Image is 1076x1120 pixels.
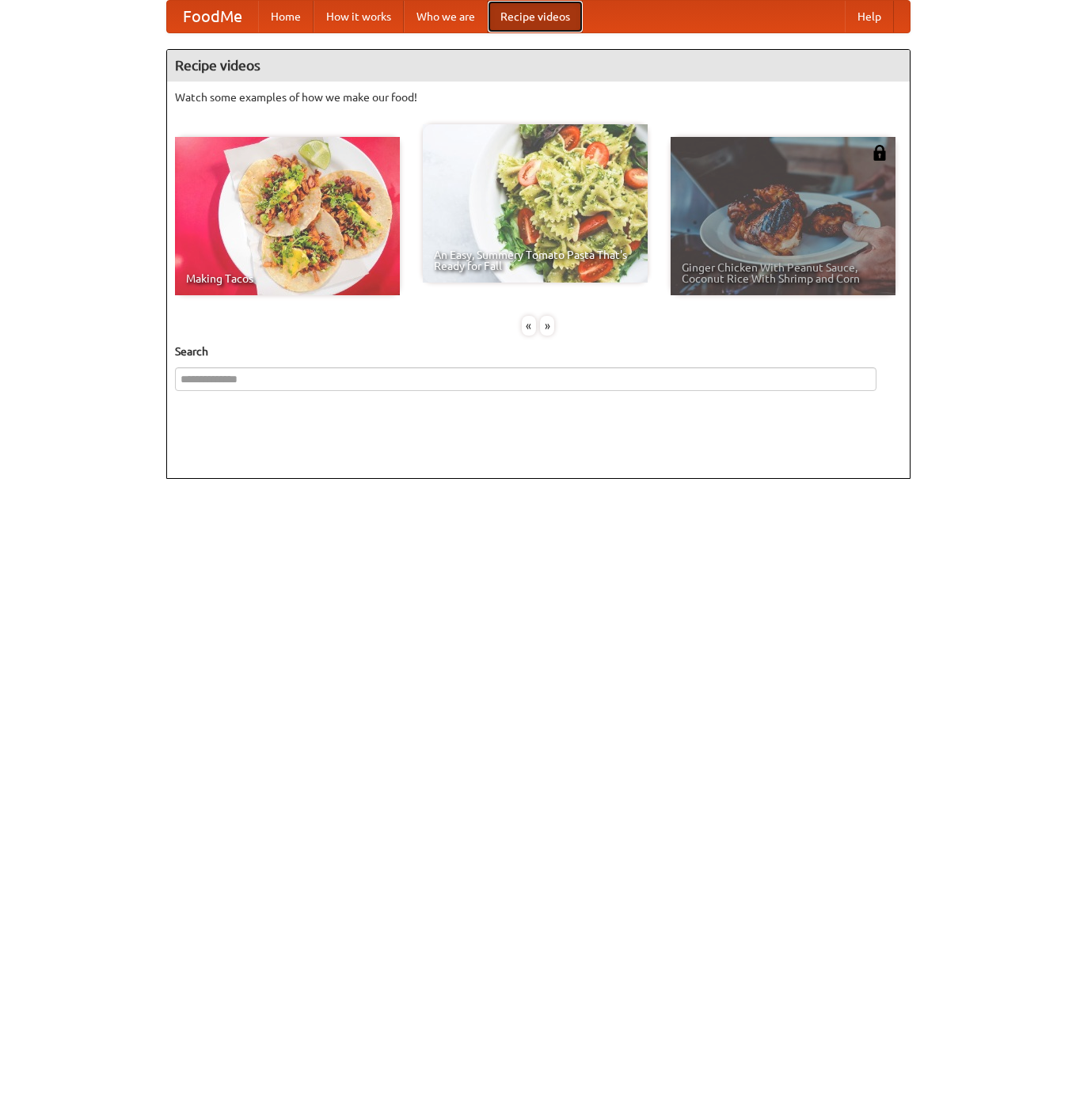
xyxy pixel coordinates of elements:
a: Home [258,1,314,32]
span: Making Tacos [186,273,389,284]
a: Making Tacos [175,137,400,295]
h5: Search [175,344,902,359]
a: Recipe videos [488,1,583,32]
div: » [540,316,554,336]
h4: Recipe videos [167,50,910,82]
a: Help [845,1,894,32]
a: FoodMe [167,1,258,32]
div: « [522,316,536,336]
a: How it works [314,1,404,32]
a: Who we are [404,1,488,32]
span: An Easy, Summery Tomato Pasta That's Ready for Fall [434,249,637,271]
a: An Easy, Summery Tomato Pasta That's Ready for Fall [423,124,648,283]
p: Watch some examples of how we make our food! [175,89,902,105]
img: 483408.png [872,145,888,161]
